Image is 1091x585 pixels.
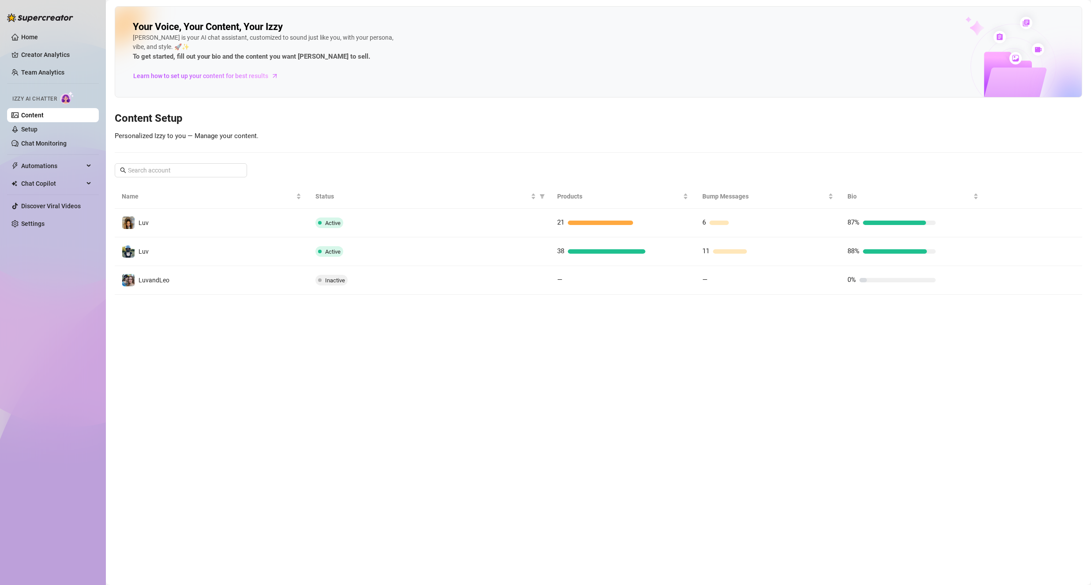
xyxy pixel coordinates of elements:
[21,140,67,147] a: Chat Monitoring
[325,277,345,284] span: Inactive
[133,71,268,81] span: Learn how to set up your content for best results
[139,219,149,226] span: Luv
[702,247,709,255] span: 11
[21,220,45,227] a: Settings
[538,190,547,203] span: filter
[115,184,308,209] th: Name
[139,248,149,255] span: Luv
[122,191,294,201] span: Name
[847,247,859,255] span: 88%
[122,274,135,286] img: LuvandLeo‍️
[550,184,695,209] th: Products
[139,277,169,284] span: LuvandLeo‍️
[325,248,341,255] span: Active
[270,71,279,80] span: arrow-right
[11,162,19,169] span: thunderbolt
[21,69,64,76] a: Team Analytics
[557,218,564,226] span: 21
[133,33,397,62] div: [PERSON_NAME] is your AI chat assistant, customized to sound just like you, with your persona, vi...
[133,52,370,60] strong: To get started, fill out your bio and the content you want [PERSON_NAME] to sell.
[120,167,126,173] span: search
[115,132,259,140] span: Personalized Izzy to you — Manage your content.
[325,220,341,226] span: Active
[1061,555,1082,576] iframe: Intercom live chat
[60,91,74,104] img: AI Chatter
[557,247,564,255] span: 38
[847,218,859,226] span: 87%
[21,112,44,119] a: Content
[133,69,285,83] a: Learn how to set up your content for best results
[557,191,681,201] span: Products
[128,165,235,175] input: Search account
[540,194,545,199] span: filter
[21,202,81,210] a: Discover Viral Videos
[21,34,38,41] a: Home
[308,184,550,209] th: Status
[21,159,84,173] span: Automations
[702,218,706,226] span: 6
[7,13,73,22] img: logo-BBDzfeDw.svg
[115,112,1082,126] h3: Content Setup
[133,21,283,33] h2: Your Voice, Your Content, Your Izzy
[315,191,529,201] span: Status
[12,95,57,103] span: Izzy AI Chatter
[945,7,1082,97] img: ai-chatter-content-library-cLFOSyPT.png
[847,191,971,201] span: Bio
[21,48,92,62] a: Creator Analytics
[21,176,84,191] span: Chat Copilot
[557,276,562,284] span: —
[695,184,840,209] th: Bump Messages
[702,276,708,284] span: —
[847,276,856,284] span: 0%
[21,126,37,133] a: Setup
[122,245,135,258] img: Luv
[11,180,17,187] img: Chat Copilot
[840,184,986,209] th: Bio
[122,217,135,229] img: Luv
[702,191,826,201] span: Bump Messages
